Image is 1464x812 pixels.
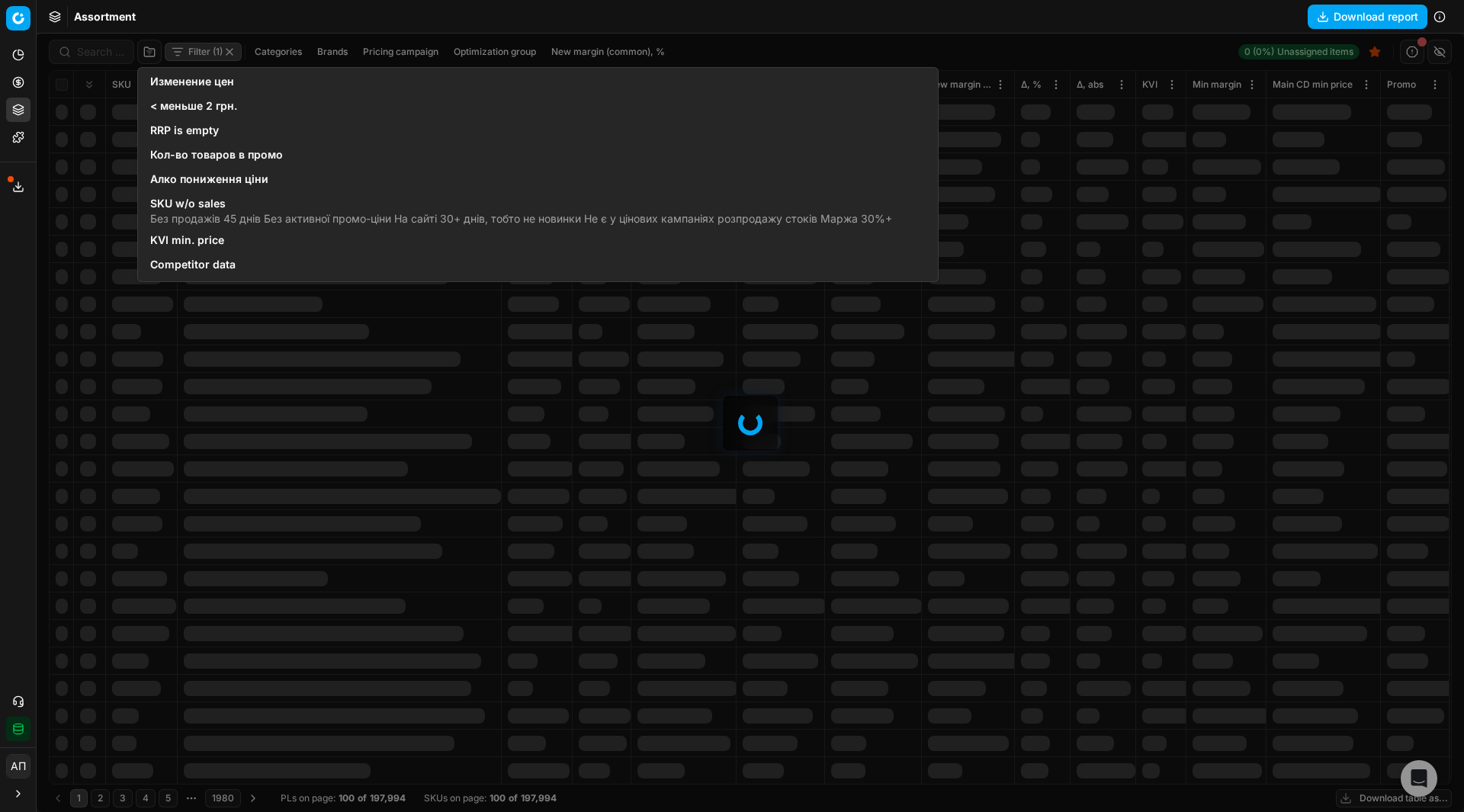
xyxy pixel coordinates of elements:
[7,755,30,778] span: АП
[150,74,234,89] span: Изменение цен
[150,147,283,162] span: Кол-во товаров в промо
[150,233,224,248] span: KVI min. price
[74,9,136,24] nav: breadcrumb
[1308,5,1427,29] button: Download report
[150,172,268,187] span: Алко пониження ціни
[6,754,30,778] button: АП
[150,123,219,138] span: RRP is empty
[150,211,892,226] span: Без продажів 45 днів Без активної промо-ціни На сайті 30+ днів, тобто не новинки Не є у цінових к...
[74,9,136,24] span: Assortment
[150,257,236,272] span: Competitor data
[150,196,892,211] span: SKU w/o sales
[1401,760,1437,797] div: Open Intercom Messenger
[150,98,237,114] span: < меньше 2 грн.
